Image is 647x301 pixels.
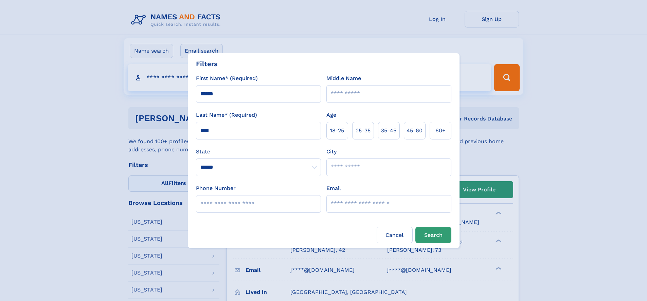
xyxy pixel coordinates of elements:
div: Filters [196,59,218,69]
label: City [326,148,337,156]
label: Phone Number [196,184,236,192]
span: 60+ [435,127,446,135]
span: 45‑60 [407,127,423,135]
button: Search [415,227,451,243]
label: Email [326,184,341,192]
span: 35‑45 [381,127,396,135]
label: Last Name* (Required) [196,111,257,119]
label: First Name* (Required) [196,74,258,82]
label: State [196,148,321,156]
label: Middle Name [326,74,361,82]
span: 25‑35 [356,127,371,135]
label: Cancel [377,227,413,243]
span: 18‑25 [330,127,344,135]
label: Age [326,111,336,119]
